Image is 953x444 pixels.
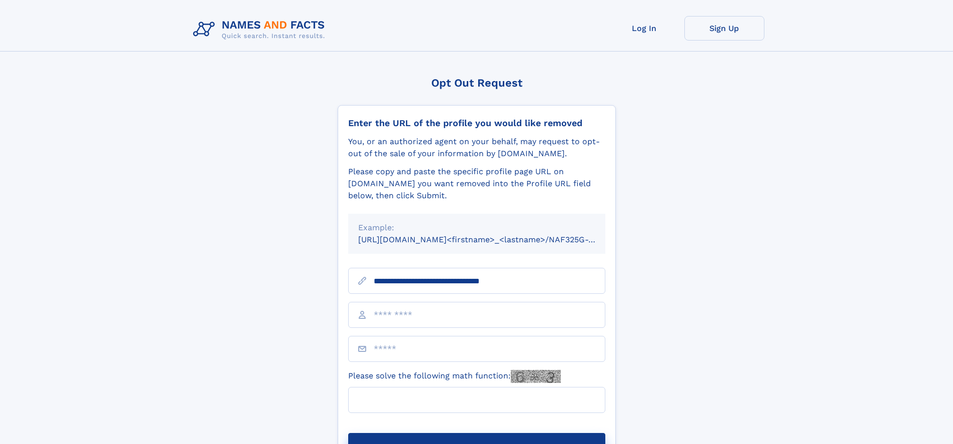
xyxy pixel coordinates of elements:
small: [URL][DOMAIN_NAME]<firstname>_<lastname>/NAF325G-xxxxxxxx [358,235,624,244]
div: Please copy and paste the specific profile page URL on [DOMAIN_NAME] you want removed into the Pr... [348,166,605,202]
a: Sign Up [684,16,764,41]
div: Example: [358,222,595,234]
a: Log In [604,16,684,41]
div: Opt Out Request [338,77,616,89]
div: Enter the URL of the profile you would like removed [348,118,605,129]
img: Logo Names and Facts [189,16,333,43]
div: You, or an authorized agent on your behalf, may request to opt-out of the sale of your informatio... [348,136,605,160]
label: Please solve the following math function: [348,370,561,383]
